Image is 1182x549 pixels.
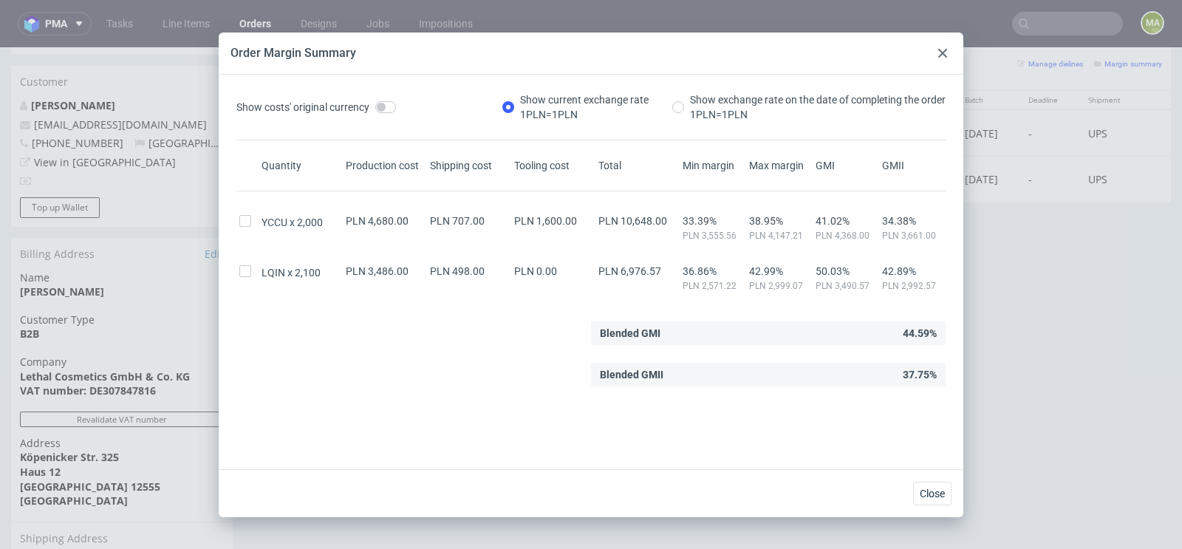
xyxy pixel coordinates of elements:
span: Customer Type [20,265,224,280]
td: UPS [1079,109,1141,155]
a: LQIN [375,125,400,139]
span: 33.39% [683,215,743,227]
span: Blended GMII [600,363,663,386]
span: Close [920,488,945,499]
div: 1 PLN = 1 PLN [690,107,946,122]
div: GMII [879,158,946,173]
div: Show current exchange rate [520,92,649,122]
span: PLN 0.00 [514,265,557,277]
th: Shipment [1079,44,1141,62]
div: Shipping cost [427,158,511,173]
span: 42.89% [882,265,943,277]
td: 2000 [639,62,691,109]
span: 38.95% [749,215,810,227]
span: LQIN [262,265,295,280]
th: Unit price [691,44,754,62]
th: Stage [836,44,956,62]
span: 42.99% [749,265,810,277]
img: ico-item-custom-a8f9c3db6a5631ce2f509e228e8b95abde266dc4376634de7b166047de09ff05.png [259,114,332,151]
span: Address [20,389,224,403]
strong: B2B [20,279,39,293]
div: Order Margin Summary [230,45,356,61]
label: Show costs' original currency [236,92,396,122]
th: Batch [956,44,1020,62]
span: PLN 6,976.57 [598,265,661,277]
th: Net Total [754,44,835,62]
span: PLN 3,661.00 [882,230,943,242]
span: PLN 4,680.00 [346,215,409,227]
a: YCCU [375,79,402,93]
div: Tooling cost [511,158,595,173]
span: PLN 498.00 [430,265,485,277]
div: 1 PLN = 1 PLN [520,107,649,122]
td: 2100 [639,109,691,155]
div: Production cost [343,158,427,173]
strong: VAT number: DE307847816 [20,336,156,350]
div: Billing Address [11,191,233,223]
p: €1,638.00 [762,125,826,140]
span: PLN 10,648.00 [598,215,667,227]
div: Show exchange rate on the date of completing the order [690,92,946,122]
div: Customer [11,18,233,51]
div: In production [844,77,923,95]
p: €2,500.00 [762,79,826,94]
td: [DATE] [956,62,1020,109]
th: Deadline [1019,44,1079,62]
div: 44.59% [591,321,946,345]
div: In production [844,123,923,141]
th: Design [244,44,366,62]
img: ico-item-custom-a8f9c3db6a5631ce2f509e228e8b95abde266dc4376634de7b166047de09ff05.png [259,67,332,104]
span: 50.03% [816,265,876,277]
td: €0.78 [691,109,754,155]
div: 37.75% [591,363,946,386]
button: Top up Wallet [20,150,100,171]
th: LIID [366,44,422,62]
span: 36.86% [683,265,743,277]
td: [DATE] [956,109,1020,155]
button: Close [913,482,952,505]
span: PLN 3,486.00 [346,265,409,277]
div: Total [595,158,680,173]
span: Name [20,223,224,238]
div: 2,100 [259,265,343,280]
span: PLN 4,368.00 [816,230,876,242]
a: View in [GEOGRAPHIC_DATA] [34,108,176,122]
span: PLN 2,999.07 [749,280,810,292]
span: 41.02% [816,215,876,227]
span: Company [20,307,224,322]
th: Quant. [639,44,691,62]
td: UPS [1079,62,1141,109]
td: Fefco 427 (mailer box) • Custom [422,62,639,109]
strong: [GEOGRAPHIC_DATA] [20,446,128,460]
div: GMI [813,158,879,173]
div: Min margin [680,158,746,173]
span: [GEOGRAPHIC_DATA] [134,89,252,103]
div: Quantity [259,158,343,173]
a: Edit [205,200,224,214]
span: Blended GMI [600,321,660,345]
td: €1.25 [691,62,754,109]
strong: [PERSON_NAME] [20,237,104,251]
div: 2,000 [259,215,343,230]
small: Margin summary [1094,13,1162,21]
span: PLN 2,571.22 [683,280,743,292]
small: Manage dielines [1017,13,1083,21]
div: Shipping Address [11,474,233,508]
span: PLN 1,600.00 [514,215,577,227]
span: PLN 4,147.21 [749,230,810,242]
a: [PERSON_NAME] [31,51,115,65]
strong: Köpenicker Str. 325 [20,403,119,417]
div: Max margin [746,158,813,173]
span: PLN 3,490.57 [816,280,876,292]
td: - [1019,62,1079,109]
button: Revalidate VAT number [20,364,224,380]
td: - [1019,109,1079,155]
span: 34.38% [882,215,943,227]
span: YCCU [262,215,297,230]
strong: Haus 12 [20,417,61,432]
strong: [GEOGRAPHIC_DATA] 12555 [20,432,160,446]
span: PLN 2,992.57 [882,280,943,292]
span: PLN 707.00 [430,215,485,227]
span: [PHONE_NUMBER] [20,89,123,103]
td: Fefco 427 (mailer box) • Custom [422,109,639,155]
